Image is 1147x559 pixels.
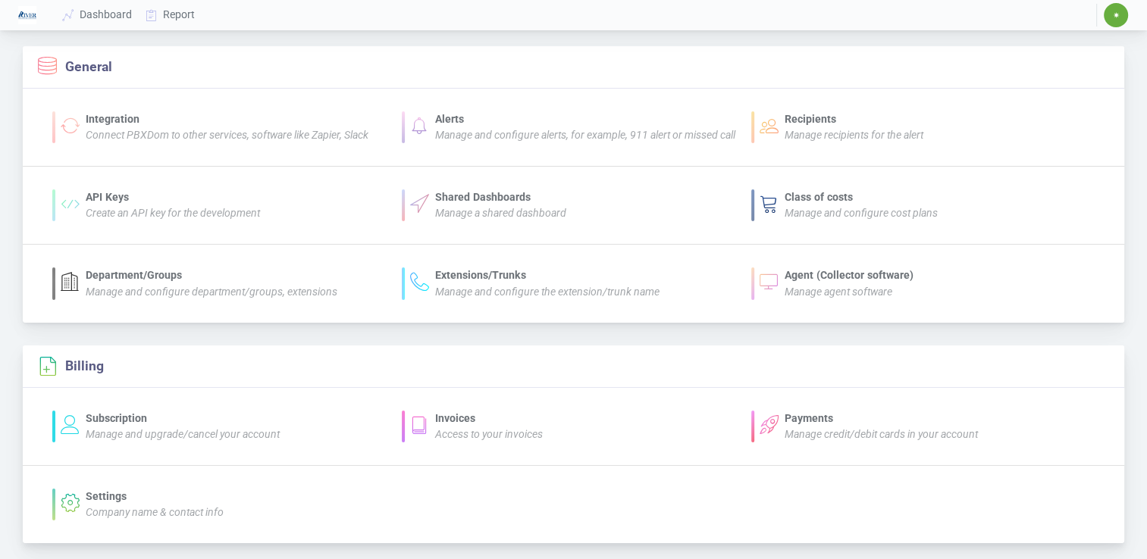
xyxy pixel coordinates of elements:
div: API Keys [86,189,260,205]
i: Manage and upgrade/cancel your account [86,428,280,440]
i: Manage recipients for the alert [785,129,923,141]
i: Access to your invoices [435,428,543,440]
span: ✷ [1113,11,1120,20]
i: Create an API key for the development [86,207,260,219]
div: Extensions/Trunks [435,267,660,283]
div: Subscription [86,411,280,426]
i: Manage credit/debit cards in your account [785,428,978,440]
i: Manage agent software [785,286,892,298]
i: Manage and configure cost plans [785,207,938,219]
div: Agent (Collector software) [785,267,914,283]
i: Manage a shared dashboard [435,207,566,219]
i: Manage and configure alerts, for example, 911 alert or missed call [435,129,735,141]
div: Recipients [785,111,923,127]
i: Connect PBXDom to other services, software like Zapier, Slack [86,129,368,141]
div: Alerts [435,111,735,127]
img: Logo [18,6,36,24]
div: Settings [86,489,224,504]
div: Invoices [435,411,543,426]
div: Integration [86,111,368,127]
section: Billing [38,356,104,376]
i: Company name & contact info [86,506,224,518]
div: Shared Dashboards [435,189,566,205]
div: Class of costs [785,189,938,205]
button: ✷ [1103,2,1129,28]
a: Report [139,1,202,29]
div: Payments [785,411,978,426]
i: Manage and configure department/groups, extensions [86,286,337,298]
section: General [38,57,112,77]
i: Manage and configure the extension/trunk name [435,286,660,298]
a: Dashboard [56,1,139,29]
div: Department/Groups [86,267,337,283]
